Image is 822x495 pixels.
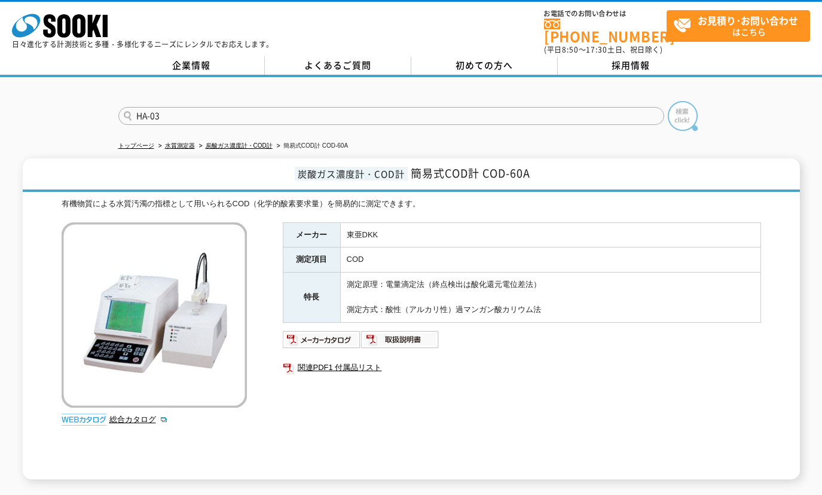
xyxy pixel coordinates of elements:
span: お電話でのお問い合わせは [544,10,667,17]
span: はこちら [673,11,809,41]
span: 初めての方へ [456,59,513,72]
a: 取扱説明書 [361,338,439,347]
img: 取扱説明書 [361,330,439,349]
a: お見積り･お問い合わせはこちら [667,10,810,42]
div: 有機物質による水質汚濁の指標として用いられるCOD（化学的酸素要求量）を簡易的に測定できます。 [62,198,761,210]
a: 総合カタログ [109,415,168,424]
strong: お見積り･お問い合わせ [698,13,798,27]
th: 特長 [283,273,340,322]
a: メーカーカタログ [283,338,361,347]
a: 企業情報 [118,57,265,75]
span: 17:30 [586,44,607,55]
img: webカタログ [62,414,106,426]
a: よくあるご質問 [265,57,411,75]
img: btn_search.png [668,101,698,131]
th: 測定項目 [283,247,340,273]
img: 簡易式COD計 COD-60A [62,222,247,408]
span: 8:50 [562,44,579,55]
a: [PHONE_NUMBER] [544,19,667,43]
td: 東亜DKK [340,222,760,247]
p: 日々進化する計測技術と多種・多様化するニーズにレンタルでお応えします。 [12,41,274,48]
a: 関連PDF1 付属品リスト [283,360,761,375]
a: トップページ [118,142,154,149]
a: 炭酸ガス濃度計・COD計 [206,142,273,149]
td: COD [340,247,760,273]
a: 初めての方へ [411,57,558,75]
li: 簡易式COD計 COD-60A [274,140,348,152]
input: 商品名、型式、NETIS番号を入力してください [118,107,664,125]
th: メーカー [283,222,340,247]
span: (平日 ～ 土日、祝日除く) [544,44,662,55]
span: 炭酸ガス濃度計・COD計 [295,167,408,181]
img: メーカーカタログ [283,330,361,349]
a: 水質測定器 [165,142,195,149]
span: 簡易式COD計 COD-60A [411,165,530,181]
a: 採用情報 [558,57,704,75]
td: 測定原理：電量滴定法（終点検出は酸化還元電位差法） 測定方式：酸性（アルカリ性）過マンガン酸カリウム法 [340,273,760,322]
